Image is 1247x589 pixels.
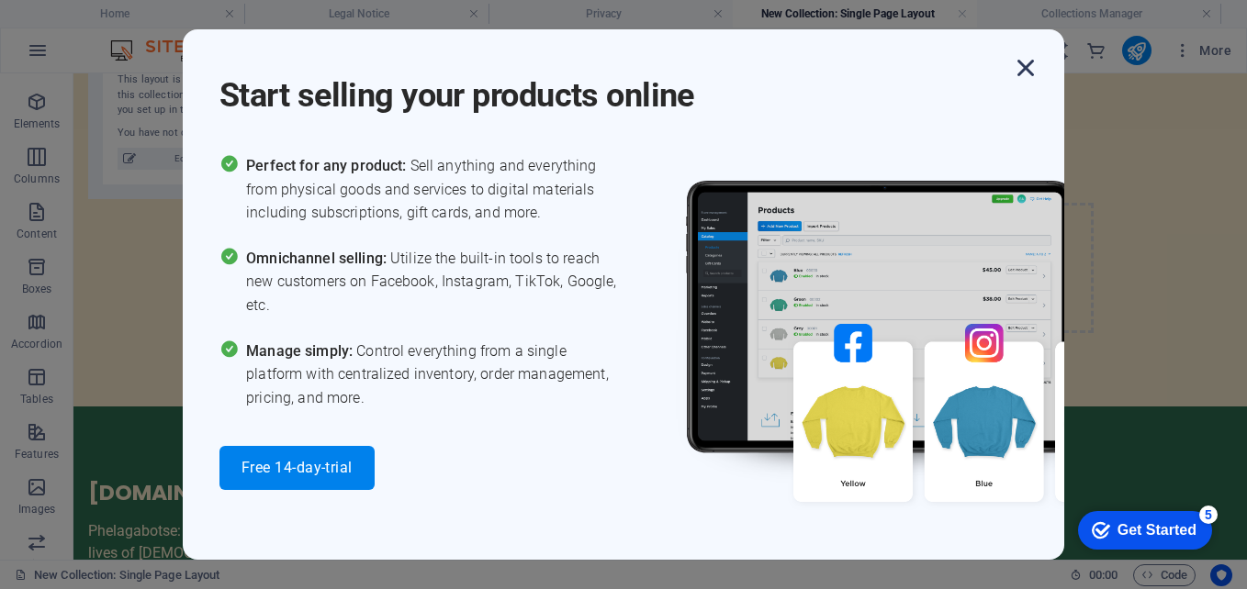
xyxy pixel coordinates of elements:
span: Control everything from a single platform with centralized inventory, order management, pricing, ... [246,339,623,410]
span: Perfect for any product: [246,157,410,174]
span: Add elements [488,254,579,280]
div: Get Started [54,20,133,37]
span: Free 14-day-trial [242,461,353,475]
span: Utilize the built-in tools to reach new customers on Facebook, Instagram, TikTok, Google, etc. [246,247,623,317]
span: Sell anything and everything from physical goods and services to digital materials including subs... [246,154,623,225]
div: Add elements and assign them to collection fields [153,174,1020,305]
div: 5 [136,4,154,22]
span: Omnichannel selling: [246,250,390,267]
img: promo_image.png [656,154,1207,555]
div: Get Started 5 items remaining, 0% complete [15,9,149,48]
h1: Start selling your products online [219,51,1009,117]
span: Manage simply: [246,342,356,360]
button: Free 14-day-trial [219,446,375,490]
span: Paste clipboard [586,254,687,280]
